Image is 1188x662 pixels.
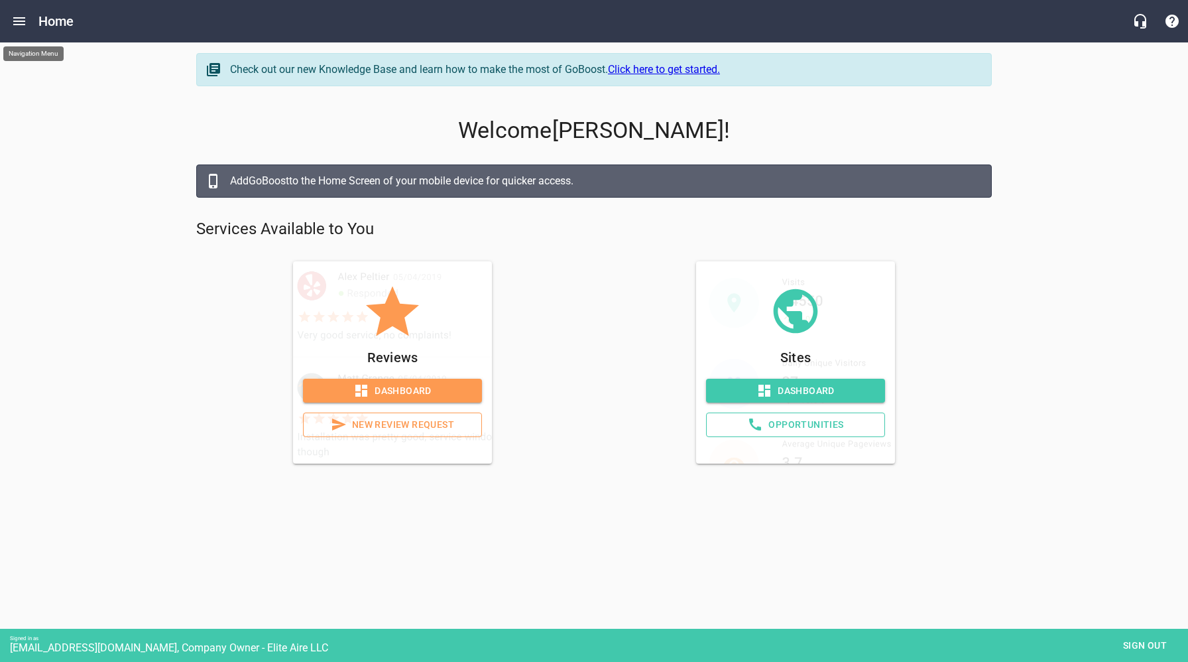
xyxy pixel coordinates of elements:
[314,417,471,433] span: New Review Request
[717,383,874,399] span: Dashboard
[303,413,482,437] a: New Review Request
[196,219,992,240] p: Services Available to You
[706,347,885,368] p: Sites
[3,5,35,37] button: Open drawer
[1156,5,1188,37] button: Support Portal
[1112,633,1178,658] button: Sign out
[303,347,482,368] p: Reviews
[230,62,978,78] div: Check out our new Knowledge Base and learn how to make the most of GoBoost.
[38,11,74,32] h6: Home
[314,383,471,399] span: Dashboard
[10,641,1188,654] div: [EMAIL_ADDRESS][DOMAIN_NAME], Company Owner - Elite Aire LLC
[230,173,978,189] div: Add GoBoost to the Home Screen of your mobile device for quicker access.
[608,63,720,76] a: Click here to get started.
[196,117,992,144] p: Welcome [PERSON_NAME] !
[706,413,885,437] a: Opportunities
[1117,637,1173,654] span: Sign out
[1124,5,1156,37] button: Live Chat
[717,417,874,433] span: Opportunities
[196,165,992,198] a: AddGoBoostto the Home Screen of your mobile device for quicker access.
[10,635,1188,641] div: Signed in as
[303,379,482,403] a: Dashboard
[706,379,885,403] a: Dashboard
